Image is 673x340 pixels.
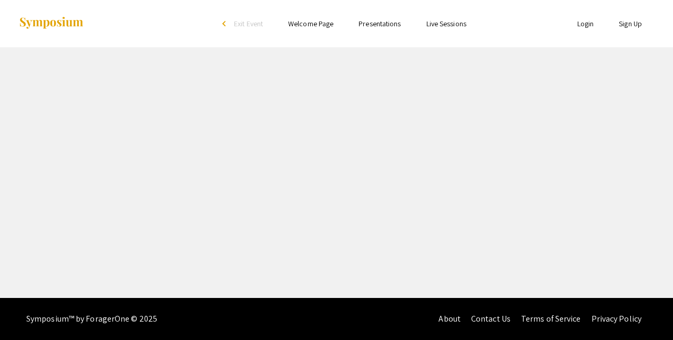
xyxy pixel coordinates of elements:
a: Contact Us [471,313,511,324]
a: Live Sessions [426,19,466,28]
div: arrow_back_ios [222,20,229,27]
a: Login [577,19,594,28]
a: Sign Up [619,19,642,28]
a: Presentations [359,19,401,28]
a: Welcome Page [288,19,333,28]
img: Symposium by ForagerOne [18,16,84,30]
a: About [439,313,461,324]
span: Exit Event [234,19,263,28]
div: Symposium™ by ForagerOne © 2025 [26,298,157,340]
a: Terms of Service [521,313,581,324]
a: Privacy Policy [592,313,641,324]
